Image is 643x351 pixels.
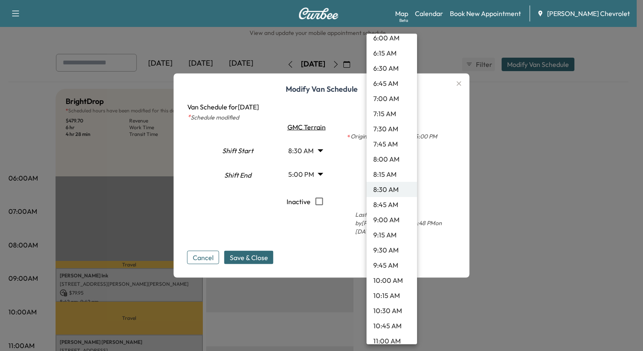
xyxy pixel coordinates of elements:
li: 8:45 AM [367,197,417,212]
li: 6:45 AM [367,76,417,91]
li: 10:45 AM [367,318,417,333]
li: 8:15 AM [367,167,417,182]
li: 9:30 AM [367,242,417,258]
li: 10:00 AM [367,273,417,288]
li: 8:00 AM [367,152,417,167]
li: 7:00 AM [367,91,417,106]
li: 6:30 AM [367,61,417,76]
li: 6:00 AM [367,30,417,45]
li: 9:00 AM [367,212,417,227]
li: 7:30 AM [367,121,417,136]
li: 7:45 AM [367,136,417,152]
li: 10:30 AM [367,303,417,318]
li: 6:15 AM [367,45,417,61]
li: 9:15 AM [367,227,417,242]
li: 9:45 AM [367,258,417,273]
li: 7:15 AM [367,106,417,121]
li: 11:00 AM [367,333,417,348]
li: 10:15 AM [367,288,417,303]
li: 8:30 AM [367,182,417,197]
